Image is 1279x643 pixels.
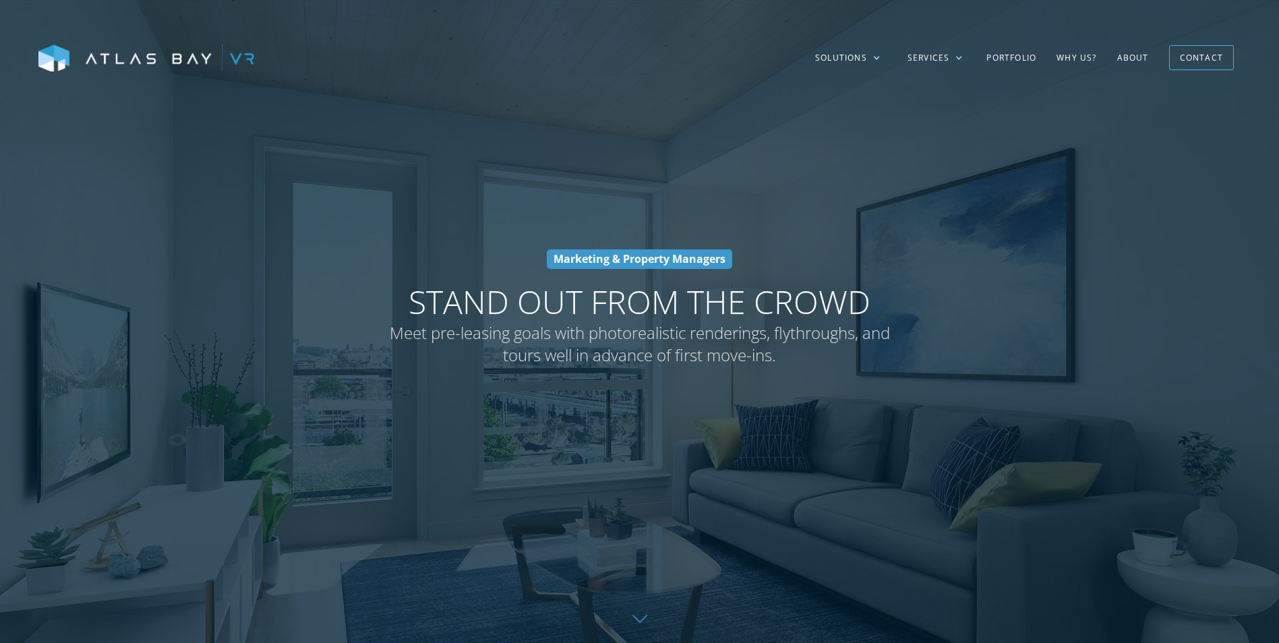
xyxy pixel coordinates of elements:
[976,38,1046,78] a: Portfolio
[1107,38,1159,78] a: About
[908,52,950,64] div: Services
[802,38,894,78] div: Solutions
[1180,47,1223,68] div: Contact
[370,282,910,367] h1: Stand Out From The Crowd
[632,615,647,623] img: Down further on page
[370,321,910,367] span: Meet pre-leasing goals with photorealistic renderings, flythroughs, and tours well in advance of ...
[1046,38,1106,78] a: Why US?
[1169,45,1234,70] a: Contact
[815,52,867,64] div: Solutions
[38,44,254,73] img: Atlas Bay VR Logo
[554,251,725,266] strong: Marketing & Property Managers
[894,38,977,78] div: Services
